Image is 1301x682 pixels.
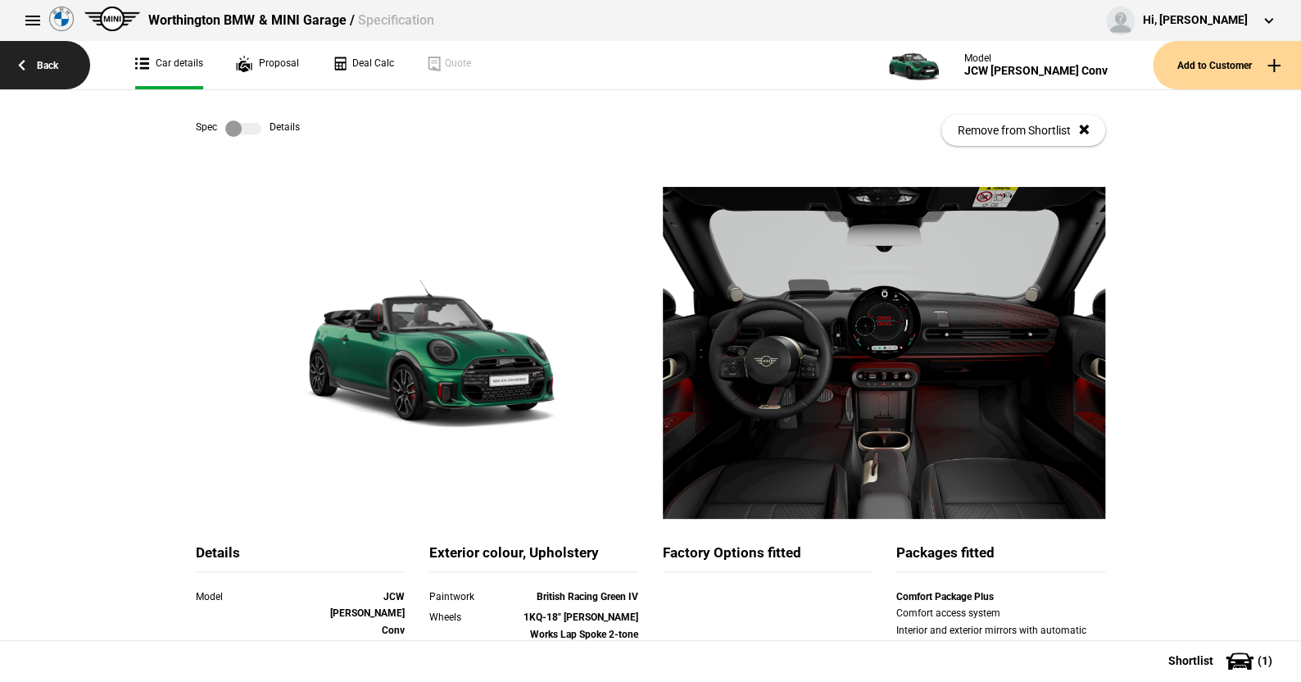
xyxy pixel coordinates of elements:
strong: Comfort Package Plus [896,591,994,602]
div: Model [964,52,1108,64]
div: Model [196,589,321,605]
div: JCW [PERSON_NAME] Conv [964,64,1108,78]
div: Packages fitted [896,543,1105,572]
div: Wheels [429,609,513,625]
img: mini.png [84,7,140,31]
div: Hi, [PERSON_NAME] [1143,12,1248,29]
div: Details [196,543,405,572]
img: bmw.png [49,7,74,31]
button: Add to Customer [1153,41,1301,89]
a: Car details [135,41,203,89]
div: Factory Options fitted [663,543,872,572]
span: ( 1 ) [1258,655,1272,666]
strong: JCW [PERSON_NAME] Conv [330,591,405,636]
div: Paintwork [429,589,513,605]
div: Worthington BMW & MINI Garage / [148,11,433,30]
span: Specification [357,12,433,28]
a: Proposal [236,41,299,89]
div: Exterior colour, Upholstery [429,543,638,572]
button: Shortlist(1) [1144,640,1301,681]
strong: British Racing Green IV [537,591,638,602]
span: Shortlist [1168,655,1213,666]
strong: 1KQ-18" [PERSON_NAME] Works Lap Spoke 2-tone with sport tires [524,612,638,657]
a: Deal Calc [332,41,394,89]
div: Spec Details [196,120,300,137]
button: Remove from Shortlist [941,115,1105,146]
